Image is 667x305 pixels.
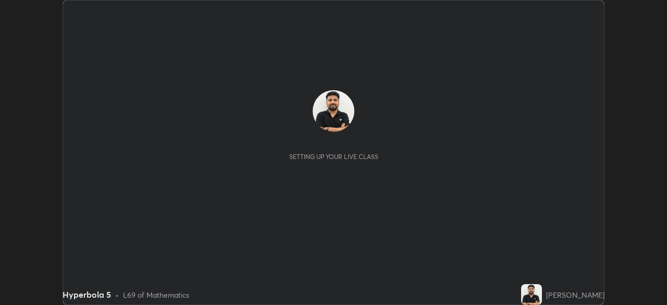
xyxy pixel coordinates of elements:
div: L69 of Mathematics [123,289,189,300]
div: Setting up your live class [289,153,378,161]
div: Hyperbola 5 [63,288,111,301]
div: • [115,289,119,300]
img: a9ba632262ef428287db51fe8869eec0.jpg [313,90,354,132]
img: a9ba632262ef428287db51fe8869eec0.jpg [521,284,542,305]
div: [PERSON_NAME] [546,289,604,300]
